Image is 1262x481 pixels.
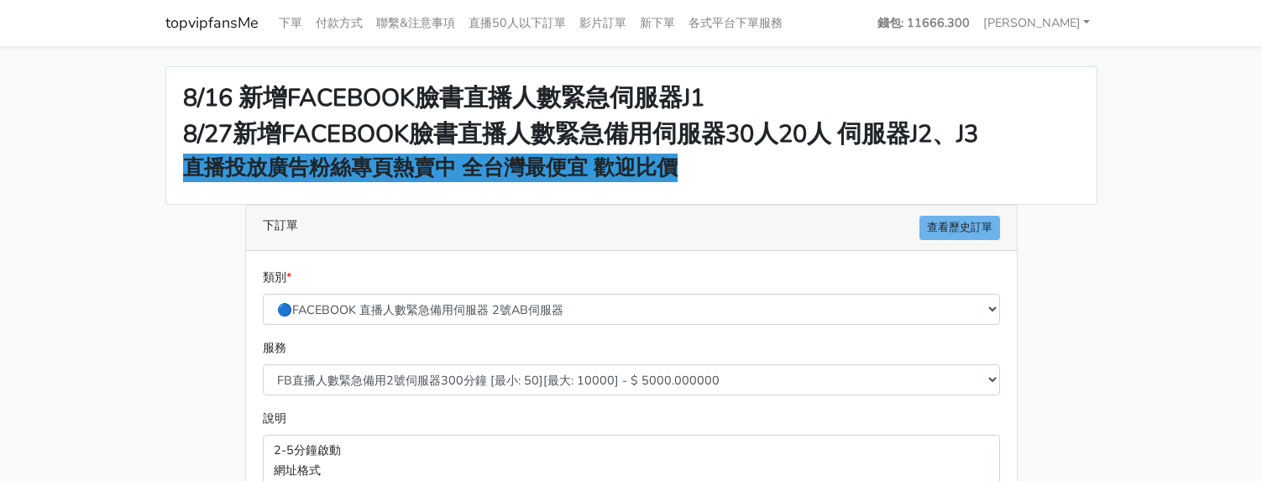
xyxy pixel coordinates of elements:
a: 下單 [272,7,309,39]
a: 聯繫&注意事項 [369,7,462,39]
a: 直播50人以下訂單 [462,7,573,39]
strong: 錢包: 11666.300 [877,14,970,31]
a: topvipfansMe [165,7,259,39]
div: 下訂單 [246,206,1017,251]
a: 錢包: 11666.300 [871,7,977,39]
label: 類別 [263,268,291,287]
a: 各式平台下單服務 [682,7,789,39]
a: 付款方式 [309,7,369,39]
a: 查看歷史訂單 [919,216,1000,240]
label: 說明 [263,409,286,428]
strong: 8/27新增FACEBOOK臉書直播人數緊急備用伺服器30人20人 伺服器J2、J3 [183,118,978,150]
a: [PERSON_NAME] [977,7,1097,39]
a: 新下單 [633,7,682,39]
strong: 8/16 新增FACEBOOK臉書直播人數緊急伺服器J1 [183,81,704,114]
a: 影片訂單 [573,7,633,39]
strong: 直播投放廣告粉絲專頁熱賣中 全台灣最便宜 歡迎比價 [183,154,678,182]
label: 服務 [263,338,286,358]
